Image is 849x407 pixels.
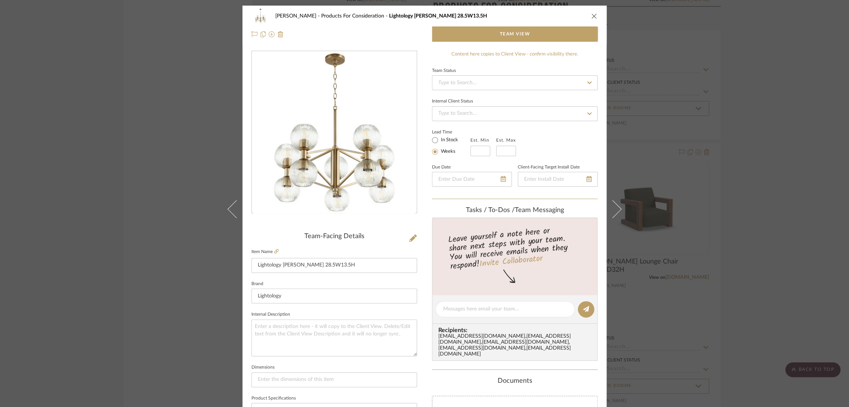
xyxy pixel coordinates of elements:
img: Remove from project [278,31,283,37]
label: Est. Min [470,138,489,143]
input: Enter Item Name [251,258,417,273]
span: [PERSON_NAME] [275,13,321,19]
label: Internal Description [251,313,290,316]
img: 592fd62d-5ca3-4276-8011-badb7e56b2bc_48x40.jpg [251,9,269,23]
div: [EMAIL_ADDRESS][DOMAIN_NAME] , [EMAIL_ADDRESS][DOMAIN_NAME] , [EMAIL_ADDRESS][DOMAIN_NAME] , [EMA... [438,334,594,357]
span: Recipients: [438,327,594,334]
span: Team View [499,26,530,41]
a: Invite Collaborator [479,252,543,271]
label: Dimensions [251,366,275,369]
span: Tasks / To-Dos / [466,207,515,214]
input: Enter the dimensions of this item [251,372,417,387]
span: Lightology [PERSON_NAME] 28.5W13.5H [389,13,487,19]
label: Product Specifications [251,397,296,400]
label: Brand [251,282,263,286]
div: team Messaging [432,206,598,215]
label: Item Name [251,249,279,255]
div: Content here copies to Client View - confirm visibility there. [432,51,598,58]
button: close [591,13,598,19]
div: Leave yourself a note here or share next steps with your team. You will receive emails when they ... [431,223,599,273]
label: Lead Time [432,129,470,135]
div: Internal Client Status [432,100,473,103]
div: Team-Facing Details [251,233,417,241]
input: Type to Search… [432,75,598,90]
div: Team Status [432,69,456,73]
div: 0 [252,51,417,213]
img: 592fd62d-5ca3-4276-8011-badb7e56b2bc_436x436.jpg [253,51,415,213]
input: Enter Install Date [518,172,598,187]
input: Type to Search… [432,106,598,121]
input: Enter Brand [251,288,417,303]
label: Weeks [439,148,455,155]
label: Client-Facing Target Install Date [518,165,580,169]
div: Documents [432,377,598,385]
input: Enter Due Date [432,172,512,187]
label: Est. Max [496,138,516,143]
label: In Stock [439,137,458,143]
label: Due Date [432,165,451,169]
span: Products For Consideration [321,13,389,19]
mat-radio-group: Select item type [432,135,470,156]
